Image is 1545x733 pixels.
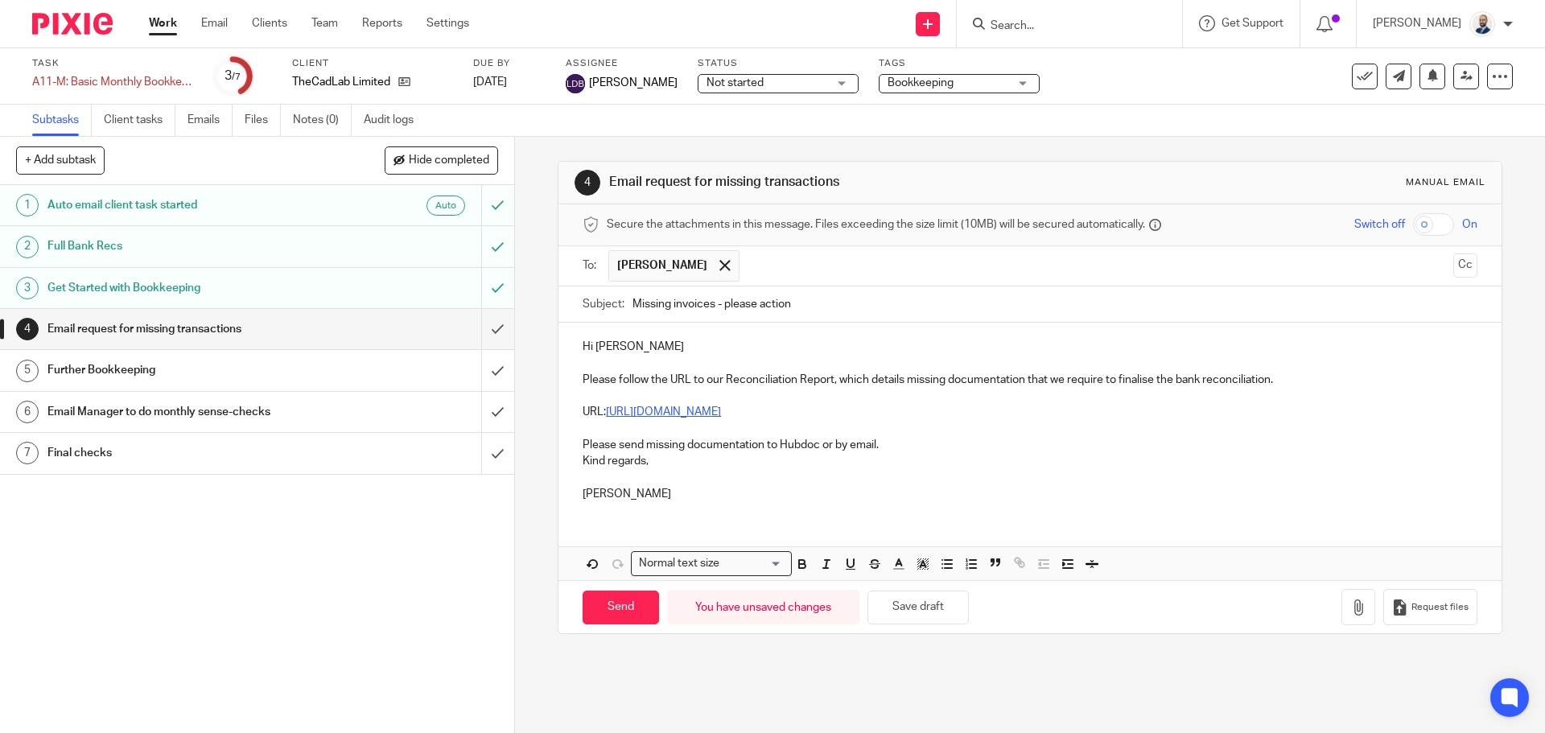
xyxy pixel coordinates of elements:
[364,105,426,136] a: Audit logs
[631,551,792,576] div: Search for option
[16,360,39,382] div: 5
[426,196,465,216] div: Auto
[47,276,326,300] h1: Get Started with Bookkeeping
[1222,18,1283,29] span: Get Support
[47,317,326,341] h1: Email request for missing transactions
[201,15,228,31] a: Email
[32,105,92,136] a: Subtasks
[583,437,1477,453] p: Please send missing documentation to Hubdoc or by email.
[32,74,193,90] div: A11-M: Basic Monthly Bookkeeping
[1406,176,1485,189] div: Manual email
[16,318,39,340] div: 4
[879,57,1040,70] label: Tags
[575,170,600,196] div: 4
[187,105,233,136] a: Emails
[583,591,659,625] input: Send
[583,296,624,312] label: Subject:
[583,404,1477,420] p: URL:
[292,74,390,90] p: TheCadLab Limited
[1462,216,1477,233] span: On
[16,277,39,299] div: 3
[426,15,469,31] a: Settings
[583,339,1477,355] p: Hi [PERSON_NAME]
[362,15,402,31] a: Reports
[1453,253,1477,278] button: Cc
[635,555,723,572] span: Normal text size
[385,146,498,174] button: Hide completed
[1383,589,1477,625] button: Request files
[698,57,859,70] label: Status
[583,453,1477,469] p: Kind regards,
[16,401,39,423] div: 6
[16,236,39,258] div: 2
[16,194,39,216] div: 1
[47,358,326,382] h1: Further Bookkeeping
[32,13,113,35] img: Pixie
[1411,601,1469,614] span: Request files
[1354,216,1405,233] span: Switch off
[724,555,782,572] input: Search for option
[607,216,1145,233] span: Secure the attachments in this message. Files exceeding the size limit (10MB) will be secured aut...
[617,257,707,274] span: [PERSON_NAME]
[989,19,1134,34] input: Search
[232,72,241,81] small: /7
[609,174,1065,191] h1: Email request for missing transactions
[589,75,678,91] span: [PERSON_NAME]
[583,356,1477,389] p: Please follow the URL to our Reconciliation Report, which details missing documentation that we r...
[47,400,326,424] h1: Email Manager to do monthly sense-checks
[707,77,764,89] span: Not started
[867,591,969,625] button: Save draft
[292,57,453,70] label: Client
[667,590,859,624] div: You have unsaved changes
[583,257,600,274] label: To:
[409,154,489,167] span: Hide completed
[473,57,546,70] label: Due by
[149,15,177,31] a: Work
[566,74,585,93] img: svg%3E
[311,15,338,31] a: Team
[16,146,105,174] button: + Add subtask
[252,15,287,31] a: Clients
[606,406,721,418] a: [URL][DOMAIN_NAME]
[1373,15,1461,31] p: [PERSON_NAME]
[104,105,175,136] a: Client tasks
[473,76,507,88] span: [DATE]
[47,441,326,465] h1: Final checks
[245,105,281,136] a: Files
[583,470,1477,503] p: [PERSON_NAME]
[32,57,193,70] label: Task
[888,77,954,89] span: Bookkeeping
[293,105,352,136] a: Notes (0)
[566,57,678,70] label: Assignee
[16,442,39,464] div: 7
[47,234,326,258] h1: Full Bank Recs
[225,67,241,85] div: 3
[1469,11,1495,37] img: Mark%20LI%20profiler.png
[47,193,326,217] h1: Auto email client task started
